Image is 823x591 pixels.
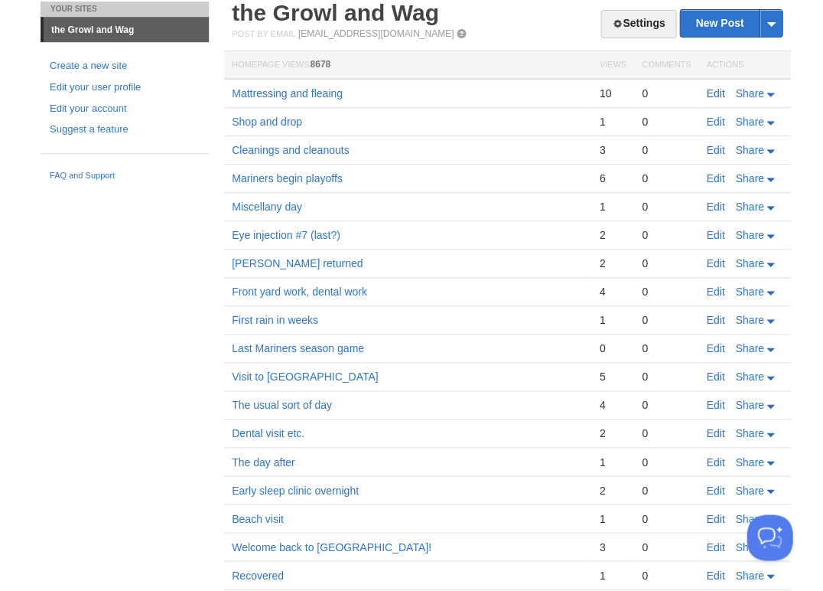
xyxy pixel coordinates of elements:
[642,256,691,270] div: 0
[232,116,302,128] a: Shop and drop
[642,370,691,384] div: 0
[591,51,633,80] th: Views
[706,116,724,128] a: Edit
[599,256,626,270] div: 2
[706,342,724,354] a: Edit
[642,143,691,157] div: 0
[706,371,724,383] a: Edit
[706,257,724,269] a: Edit
[599,370,626,384] div: 5
[599,511,626,525] div: 1
[599,171,626,185] div: 6
[735,314,763,326] span: Share
[642,200,691,214] div: 0
[232,286,367,298] a: Front yard work, dental work
[599,115,626,129] div: 1
[642,455,691,469] div: 0
[706,172,724,184] a: Edit
[642,115,691,129] div: 0
[232,314,318,326] a: First rain in weeks
[50,169,200,183] a: FAQ and Support
[232,257,363,269] a: [PERSON_NAME] returned
[599,568,626,582] div: 1
[706,484,724,496] a: Edit
[599,228,626,242] div: 2
[634,51,698,80] th: Comments
[599,426,626,440] div: 2
[232,512,284,524] a: Beach visit
[232,172,342,184] a: Mariners begin playoffs
[706,427,724,439] a: Edit
[642,341,691,355] div: 0
[706,314,724,326] a: Edit
[706,569,724,581] a: Edit
[747,514,792,560] iframe: Help Scout Beacon - Open
[642,285,691,299] div: 0
[642,568,691,582] div: 0
[642,398,691,412] div: 0
[735,257,763,269] span: Share
[232,201,302,213] a: Miscellany day
[735,342,763,354] span: Share
[735,201,763,213] span: Share
[310,59,330,70] span: 8678
[599,540,626,553] div: 3
[232,229,340,241] a: Eye injection #7 (last?)
[232,484,359,496] a: Early sleep clinic overnight
[698,51,790,80] th: Actions
[735,116,763,128] span: Share
[706,201,724,213] a: Edit
[232,87,343,100] a: Mattressing and fleaing
[735,229,763,241] span: Share
[599,285,626,299] div: 4
[599,200,626,214] div: 1
[599,87,626,100] div: 10
[706,144,724,156] a: Edit
[735,540,763,553] span: Share
[41,2,209,17] li: Your Sites
[735,399,763,411] span: Share
[232,342,364,354] a: Last Mariners season game
[735,286,763,298] span: Share
[642,483,691,497] div: 0
[735,371,763,383] span: Share
[599,483,626,497] div: 2
[642,540,691,553] div: 0
[735,87,763,100] span: Share
[680,10,782,37] a: New Post
[706,286,724,298] a: Edit
[50,80,200,96] a: Edit your user profile
[642,87,691,100] div: 0
[735,512,763,524] span: Share
[735,455,763,468] span: Share
[50,122,200,138] a: Suggest a feature
[232,455,295,468] a: The day after
[735,172,763,184] span: Share
[599,313,626,327] div: 1
[642,228,691,242] div: 0
[735,427,763,439] span: Share
[735,484,763,496] span: Share
[50,58,200,74] a: Create a new site
[224,51,591,80] th: Homepage Views
[706,540,724,553] a: Edit
[642,171,691,185] div: 0
[706,512,724,524] a: Edit
[735,144,763,156] span: Share
[232,399,332,411] a: The usual sort of day
[232,144,349,156] a: Cleanings and cleanouts
[232,29,295,38] span: Post by Email
[44,18,209,42] a: the Growl and Wag
[642,511,691,525] div: 0
[706,87,724,100] a: Edit
[642,313,691,327] div: 0
[600,10,676,38] a: Settings
[232,540,431,553] a: Welcome back to [GEOGRAPHIC_DATA]!
[599,455,626,469] div: 1
[232,569,284,581] a: Recovered
[232,371,378,383] a: Visit to [GEOGRAPHIC_DATA]
[298,28,454,39] a: [EMAIL_ADDRESS][DOMAIN_NAME]
[642,426,691,440] div: 0
[706,229,724,241] a: Edit
[599,398,626,412] div: 4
